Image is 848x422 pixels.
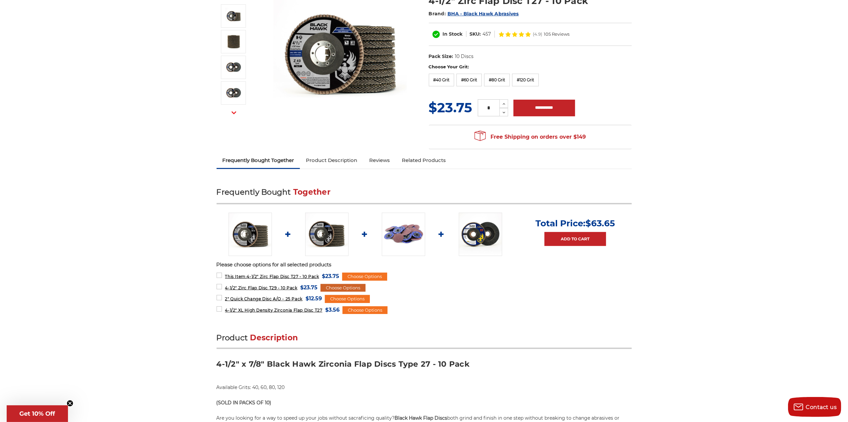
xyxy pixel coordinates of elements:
[342,273,387,281] div: Choose Options
[325,295,370,303] div: Choose Options
[225,59,242,76] img: 40 grit flap disc
[474,130,586,144] span: Free Shipping on orders over $149
[20,410,55,417] span: Get 10% Off
[217,261,632,269] p: Please choose options for all selected products
[429,99,472,116] span: $23.75
[217,333,248,342] span: Product
[217,359,632,374] h3: 4-1/2" x 7/8" Black Hawk Zirconia Flap Discs Type 27 - 10 Pack
[455,53,473,60] dd: 10 Discs
[226,106,242,120] button: Next
[429,64,632,70] label: Choose Your Grit:
[306,294,322,303] span: $12.59
[229,213,272,256] img: Black Hawk 4-1/2" x 7/8" Flap Disc Type 27 - 10 Pack
[225,274,247,279] strong: This Item:
[429,53,453,60] dt: Pack Size:
[443,31,463,37] span: In Stock
[293,187,331,197] span: Together
[395,415,447,421] strong: Black Hawk Flap Discs
[535,218,615,229] p: Total Price:
[363,153,396,168] a: Reviews
[225,85,242,101] img: 60 grit flap disc
[217,384,632,391] p: Available Grits: 40, 60, 80, 120
[217,153,300,168] a: Frequently Bought Together
[806,404,837,410] span: Contact us
[225,296,302,301] span: 2" Quick Change Disc A/O - 25 Pack
[470,31,481,38] dt: SKU:
[225,285,297,290] span: 4-1/2" Zirc Flap Disc T29 - 10 Pack
[483,31,491,38] dd: 457
[7,405,68,422] div: Get 10% OffClose teaser
[217,400,272,406] strong: (SOLD IN PACKS OF 10)
[544,232,606,246] a: Add to Cart
[225,274,319,279] span: 4-1/2" Zirc Flap Disc T27 - 10 Pack
[447,11,519,17] a: BHA - Black Hawk Abrasives
[322,272,339,281] span: $23.75
[429,11,446,17] span: Brand:
[585,218,615,229] span: $63.65
[225,33,242,50] img: 10 pack of 4.5" Black Hawk Flap Discs
[343,306,388,314] div: Choose Options
[250,333,298,342] span: Description
[300,283,318,292] span: $23.75
[533,32,542,36] span: (4.9)
[321,284,366,292] div: Choose Options
[325,305,340,314] span: $3.56
[67,400,73,407] button: Close teaser
[396,153,452,168] a: Related Products
[225,8,242,24] img: Black Hawk 4-1/2" x 7/8" Flap Disc Type 27 - 10 Pack
[788,397,841,417] button: Contact us
[225,308,322,313] span: 4-1/2" XL High Density Zirconia Flap Disc T27
[217,187,291,197] span: Frequently Bought
[544,32,570,36] span: 105 Reviews
[300,153,363,168] a: Product Description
